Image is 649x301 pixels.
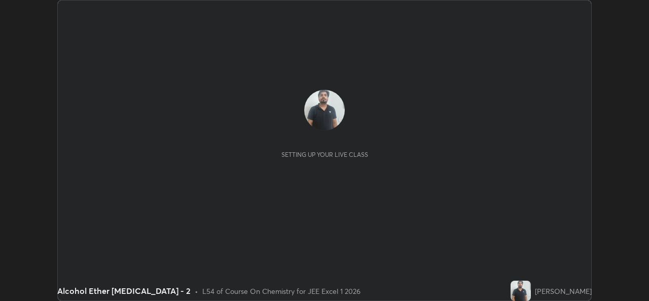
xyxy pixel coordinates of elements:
[195,286,198,296] div: •
[535,286,592,296] div: [PERSON_NAME]
[202,286,360,296] div: L54 of Course On Chemistry for JEE Excel 1 2026
[281,151,368,158] div: Setting up your live class
[511,281,531,301] img: 6636e68ff89647c5ab70384beb5cf6e4.jpg
[57,285,191,297] div: Alcohol Ether [MEDICAL_DATA] - 2
[304,90,345,130] img: 6636e68ff89647c5ab70384beb5cf6e4.jpg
